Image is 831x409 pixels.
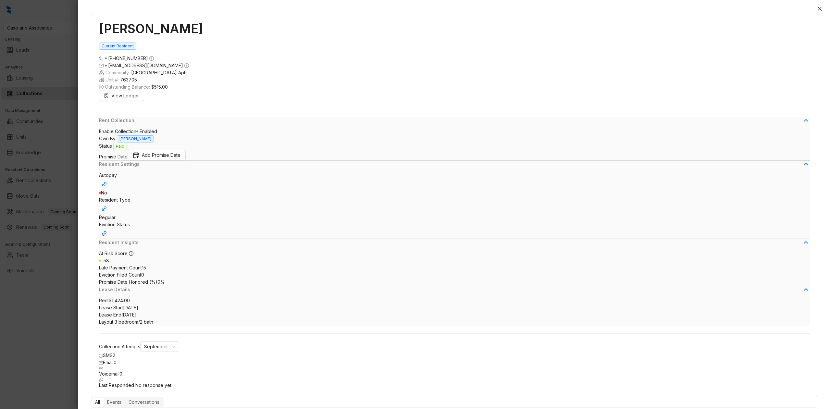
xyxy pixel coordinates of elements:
[129,251,133,256] span: info-circle
[133,152,139,158] img: Promise Date
[99,117,802,124] span: Rent Collection
[123,305,138,310] span: [DATE]
[104,398,125,407] div: Events
[99,63,104,68] span: mail
[99,117,810,128] div: Rent Collection
[99,143,112,149] span: Status
[99,371,119,377] span: Voicemail
[99,161,802,168] span: Resident Settings
[149,56,154,61] span: info-circle
[99,361,103,365] span: mail
[99,69,810,76] span: Community:
[99,378,103,382] img: Last Responded Icon
[141,272,144,278] span: 0
[99,76,810,83] span: Unit #:
[117,135,154,143] span: [PERSON_NAME]
[99,344,140,349] span: Collection Attempts
[99,298,109,303] span: Rent
[144,342,175,352] span: September
[111,92,139,99] span: View Ledger
[816,5,824,13] button: Close
[113,353,115,358] span: 2
[104,93,109,98] span: file-search
[104,258,109,263] span: 58
[99,21,810,36] h1: [PERSON_NAME]
[99,129,136,134] span: Enable Collection
[157,279,165,285] span: 0%
[121,312,137,317] span: [DATE]
[103,353,113,358] span: SMS
[128,150,186,160] button: Promise DateAdd Promise Date
[99,251,128,256] span: At Risk Score
[99,196,810,214] div: Resident Type
[99,136,116,141] span: Own By
[99,319,113,325] span: Layout
[99,286,802,293] span: Lease Details
[99,221,810,239] div: Eviction Status
[115,319,153,325] span: 3 bedroom/2 bath
[99,286,810,297] div: Lease Details
[99,161,810,172] div: Resident Settings
[99,312,121,317] span: Lease End
[120,76,137,83] span: 763705
[99,77,104,82] img: building-icon
[99,279,157,285] span: Promise Date Honored (%)
[99,91,144,101] button: View Ledger
[119,371,122,377] span: 0
[113,143,127,150] span: Paid
[108,63,183,68] span: [EMAIL_ADDRESS][DOMAIN_NAME]
[108,56,148,61] span: [PHONE_NUMBER]
[131,69,189,76] span: [GEOGRAPHIC_DATA] Apts.
[142,152,180,159] span: Add Promise Date
[91,397,164,407] div: segmented control
[99,265,142,270] span: Late Payment Count
[99,172,810,189] div: Autopay
[136,129,157,134] span: Enabled
[99,43,136,50] span: Current Resident
[109,298,130,303] span: $1,424.00
[99,154,128,159] span: Promise Date
[114,360,117,365] span: 0
[103,360,114,365] span: Email
[99,190,107,195] span: No
[125,398,163,407] div: Conversations
[142,265,146,270] span: 15
[99,382,134,388] span: Last Responded
[184,63,189,68] span: info-circle
[135,382,171,388] span: No response yet
[99,70,104,75] img: building-icon
[99,85,104,89] span: dollar
[99,305,123,310] span: Lease Start
[99,366,103,370] img: Voicemail Icon
[99,272,141,278] span: Eviction Filed Count
[151,83,168,91] span: $515.00
[99,239,810,250] div: Resident Insights
[99,83,810,91] span: Outstanding Balance:
[99,354,103,358] span: message
[99,56,104,61] span: phone
[817,6,822,11] span: close
[92,398,104,407] div: All
[99,215,116,220] span: Regular
[99,239,802,246] span: Resident Insights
